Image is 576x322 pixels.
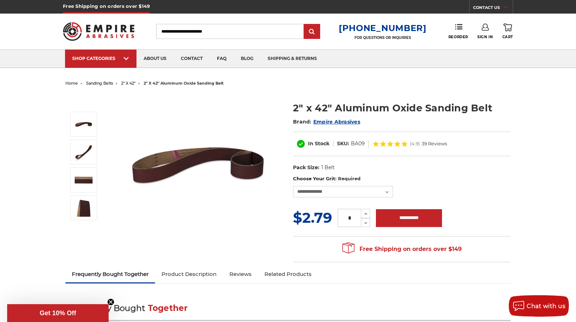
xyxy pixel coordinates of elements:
[75,115,93,133] img: 2" x 42" Sanding Belt - Aluminum Oxide
[144,81,224,86] span: 2" x 42" aluminum oxide sanding belt
[234,50,260,68] a: blog
[293,119,312,125] span: Brand:
[258,266,318,282] a: Related Products
[337,140,349,147] dt: SKU:
[448,35,468,39] span: Reorder
[127,94,270,236] img: 2" x 42" Sanding Belt - Aluminum Oxide
[65,81,78,86] a: home
[223,266,258,282] a: Reviews
[293,209,332,226] span: $2.79
[107,298,114,306] button: Close teaser
[155,266,223,282] a: Product Description
[339,35,427,40] p: FOR QUESTIONS OR INQUIRIES
[293,175,511,182] label: Choose Your Grit:
[293,101,511,115] h1: 2" x 42" Aluminum Oxide Sanding Belt
[86,81,113,86] a: sanding belts
[509,295,569,317] button: Chat with us
[65,303,145,313] span: Frequently Bought
[308,140,329,147] span: In Stock
[174,50,210,68] a: contact
[351,140,365,147] dd: BA09
[321,164,335,171] dd: 1 Belt
[473,4,513,14] a: CONTACT US
[305,25,319,39] input: Submit
[75,171,93,189] img: 2" x 42" AOX Sanding Belt
[148,303,188,313] span: Together
[477,35,493,39] span: Sign In
[136,50,174,68] a: about us
[342,242,462,256] span: Free Shipping on orders over $149
[293,164,319,171] dt: Pack Size:
[338,176,361,181] small: Required
[210,50,234,68] a: faq
[40,310,76,317] span: Get 10% Off
[75,143,93,161] img: 2" x 42" Aluminum Oxide Sanding Belt
[448,24,468,39] a: Reorder
[410,141,420,146] span: (4.9)
[527,303,565,310] span: Chat with us
[121,81,135,86] a: 2" x 42"
[422,141,447,146] span: 39 Reviews
[65,266,155,282] a: Frequently Bought Together
[313,119,360,125] a: Empire Abrasives
[63,17,134,45] img: Empire Abrasives
[260,50,324,68] a: shipping & returns
[7,304,109,322] div: Get 10% OffClose teaser
[339,23,427,33] a: [PHONE_NUMBER]
[72,56,129,61] div: SHOP CATEGORIES
[502,35,513,39] span: Cart
[502,24,513,39] a: Cart
[75,199,93,217] img: 2" x 42" - Aluminum Oxide Sanding Belt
